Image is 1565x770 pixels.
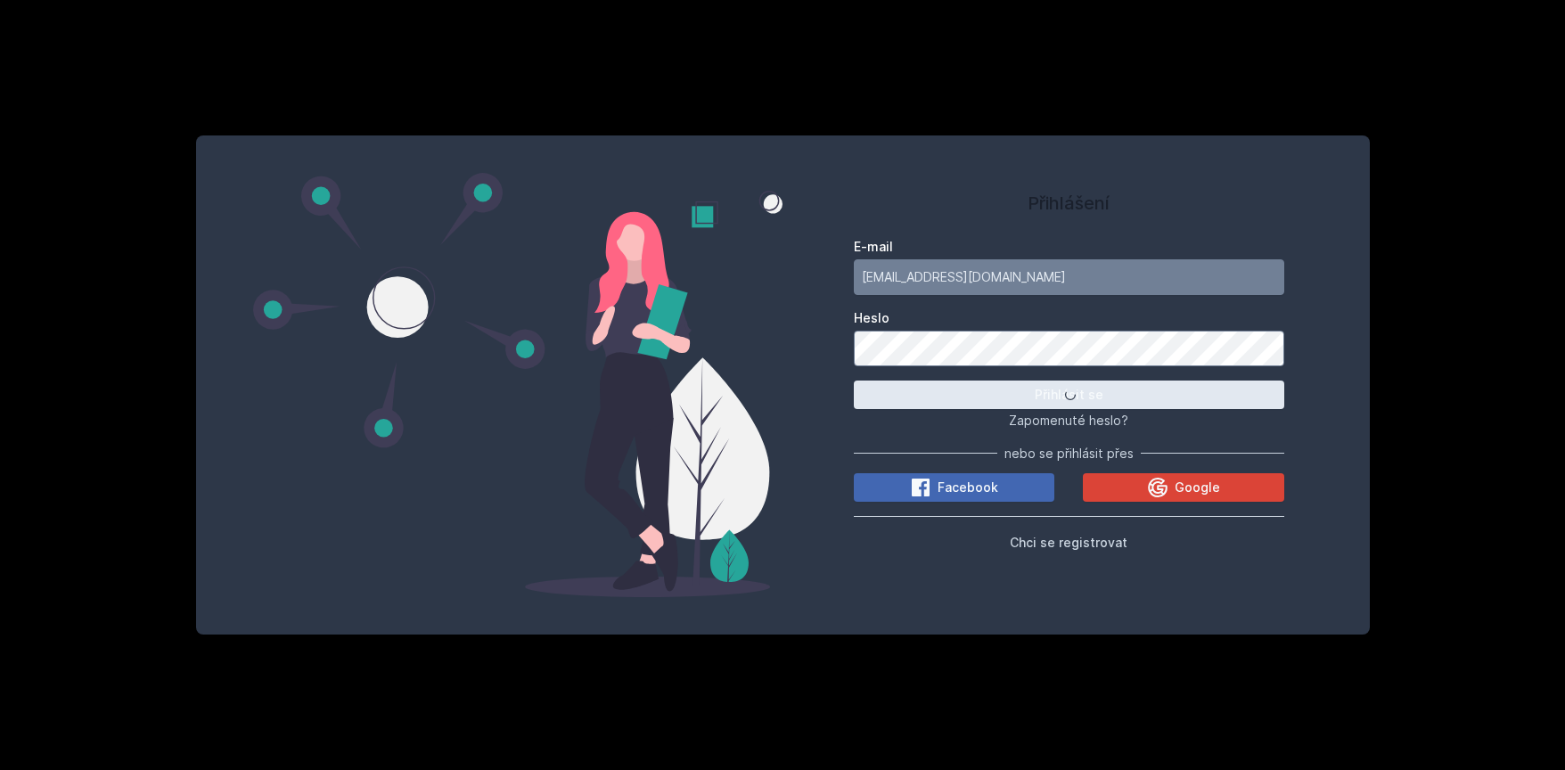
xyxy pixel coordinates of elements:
[854,190,1284,217] h1: Přihlášení
[1010,531,1127,553] button: Chci se registrovat
[854,381,1284,409] button: Přihlásit se
[938,479,998,496] span: Facebook
[1009,413,1128,428] span: Zapomenuté heslo?
[854,309,1284,327] label: Heslo
[1175,479,1220,496] span: Google
[1083,473,1283,502] button: Google
[1004,445,1134,463] span: nebo se přihlásit přes
[854,238,1284,256] label: E-mail
[1010,535,1127,550] span: Chci se registrovat
[854,473,1054,502] button: Facebook
[854,259,1284,295] input: Tvoje e-mailová adresa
